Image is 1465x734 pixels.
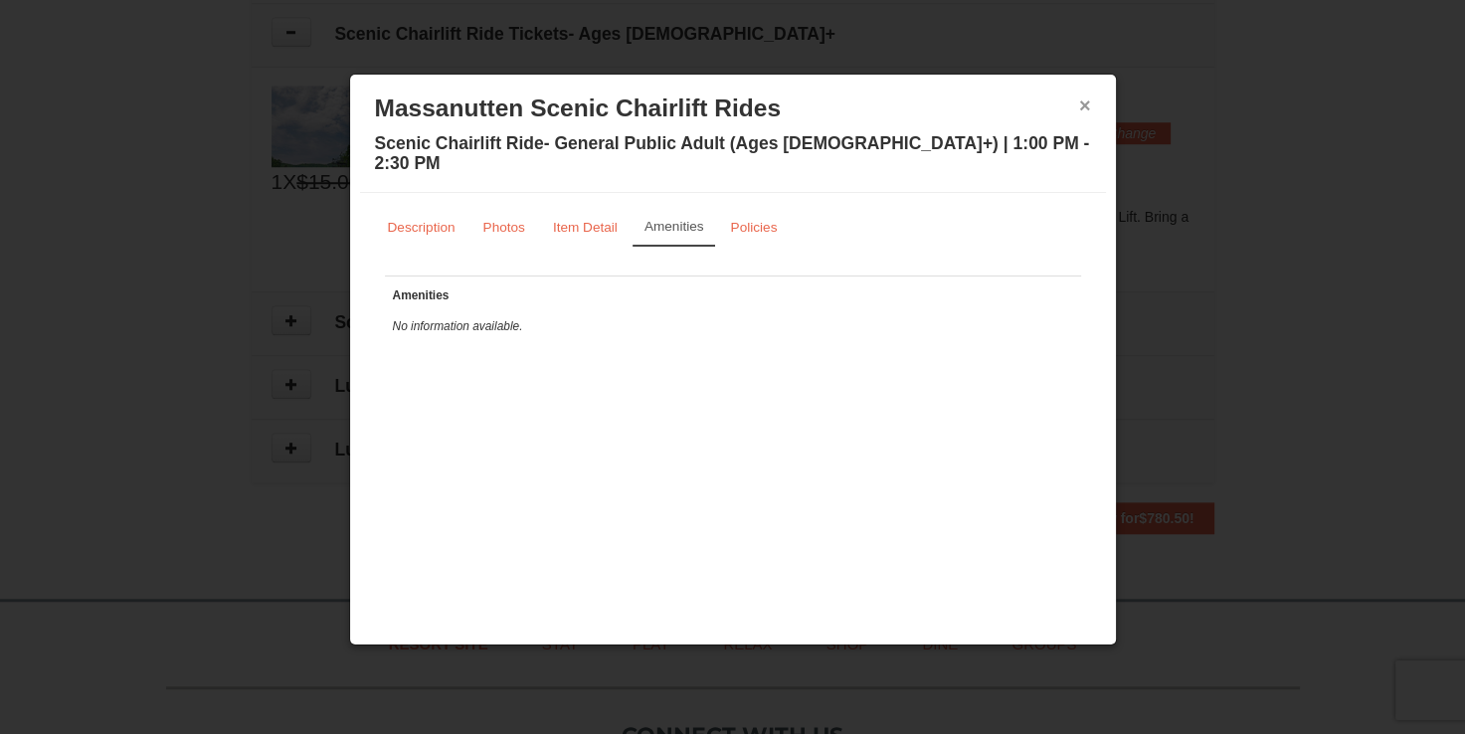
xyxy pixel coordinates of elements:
a: Item Detail [540,208,631,247]
h3: Massanutten Scenic Chairlift Rides [375,93,1091,123]
button: × [1079,95,1091,115]
a: Policies [717,208,790,247]
em: No information available. [393,319,523,333]
small: Amenities [393,288,450,302]
small: Photos [483,220,525,235]
h4: Scenic Chairlift Ride- General Public Adult (Ages [DEMOGRAPHIC_DATA]+) | 1:00 PM - 2:30 PM [375,133,1091,173]
small: Item Detail [553,220,618,235]
small: Policies [730,220,777,235]
a: Amenities [633,208,716,247]
small: Amenities [644,219,704,234]
small: Description [388,220,456,235]
a: Photos [470,208,538,247]
a: Description [375,208,468,247]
